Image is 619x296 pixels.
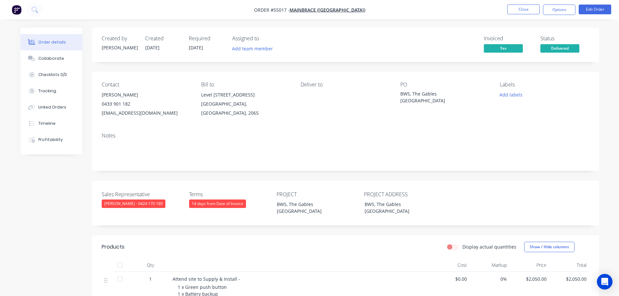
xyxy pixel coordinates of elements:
div: [PERSON_NAME] - 0424 170 180 [102,199,165,208]
div: Status [540,35,589,42]
span: [DATE] [145,45,160,51]
div: Level [STREET_ADDRESS] [201,90,290,99]
button: Show / Hide columns [524,242,574,252]
button: Close [507,5,540,14]
button: Edit Order [579,5,611,14]
div: [PERSON_NAME]0433 901 182[EMAIL_ADDRESS][DOMAIN_NAME] [102,90,191,118]
div: Checklists 0/0 [38,72,67,78]
div: [PERSON_NAME] [102,90,191,99]
label: Sales Representative [102,190,183,198]
button: Options [543,5,575,15]
button: Tracking [20,83,82,99]
button: Timeline [20,115,82,132]
div: Total [549,259,589,272]
div: Open Intercom Messenger [597,274,613,290]
div: Notes [102,133,589,139]
label: PROJECT [277,190,358,198]
div: Bill to [201,82,290,88]
button: Profitability [20,132,82,148]
button: Delivered [540,44,579,54]
span: $2,050.00 [512,276,547,282]
label: PROJECT ADDRESS [364,190,445,198]
button: Checklists 0/0 [20,67,82,83]
div: BWS, The Gables [GEOGRAPHIC_DATA] [400,90,482,104]
div: Collaborate [38,56,64,61]
div: Labels [500,82,589,88]
button: Add labels [496,90,526,99]
div: 0433 901 182 [102,99,191,109]
div: Markup [470,259,509,272]
div: Contact [102,82,191,88]
div: Qty [131,259,170,272]
button: Collaborate [20,50,82,67]
div: Cost [430,259,470,272]
div: Level [STREET_ADDRESS][GEOGRAPHIC_DATA], [GEOGRAPHIC_DATA], 2065 [201,90,290,118]
span: Order #55017 - [254,7,290,13]
div: PO [400,82,489,88]
button: Add team member [232,44,277,53]
div: Products [102,243,124,251]
div: Created by [102,35,137,42]
label: Display actual quantities [462,243,516,250]
button: Linked Orders [20,99,82,115]
div: Created [145,35,181,42]
button: Add team member [228,44,276,53]
span: Delivered [540,44,579,52]
div: Required [189,35,225,42]
div: [EMAIL_ADDRESS][DOMAIN_NAME] [102,109,191,118]
span: Attend site to Supply & Install - [173,276,240,282]
div: Tracking [38,88,56,94]
span: [DATE] [189,45,203,51]
div: BWS, The Gables [GEOGRAPHIC_DATA] [359,199,441,216]
label: Terms [189,190,270,198]
div: Linked Orders [38,104,66,110]
div: BWS, The Gables [GEOGRAPHIC_DATA] [272,199,353,216]
div: [PERSON_NAME] [102,44,137,51]
span: Yes [484,44,523,52]
span: 1 [149,276,152,282]
span: $2,050.00 [552,276,587,282]
div: Profitability [38,137,63,143]
div: Invoiced [484,35,533,42]
div: Price [509,259,549,272]
img: Factory [12,5,21,15]
div: [GEOGRAPHIC_DATA], [GEOGRAPHIC_DATA], 2065 [201,99,290,118]
div: Deliver to [301,82,390,88]
button: Order details [20,34,82,50]
div: Timeline [38,121,56,126]
div: 14 days from Date of Invoice [189,199,246,208]
div: Order details [38,39,66,45]
a: Mainbrace ([GEOGRAPHIC_DATA]) [290,7,365,13]
span: 0% [472,276,507,282]
div: Assigned to [232,35,297,42]
span: $0.00 [432,276,467,282]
